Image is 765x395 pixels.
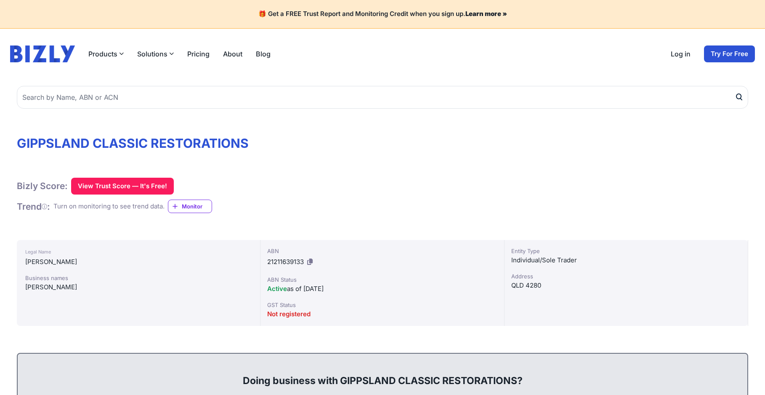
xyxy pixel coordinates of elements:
[511,280,741,291] div: QLD 4280
[17,136,748,151] h1: GIPPSLAND CLASSIC RESTORATIONS
[267,285,287,293] span: Active
[465,10,507,18] a: Learn more »
[182,202,212,211] span: Monitor
[671,49,691,59] a: Log in
[267,284,497,294] div: as of [DATE]
[25,274,252,282] div: Business names
[704,45,755,62] a: Try For Free
[137,49,174,59] button: Solutions
[187,49,210,59] a: Pricing
[511,255,741,265] div: Individual/Sole Trader
[256,49,271,59] a: Blog
[168,200,212,213] a: Monitor
[511,272,741,280] div: Address
[25,247,252,257] div: Legal Name
[223,49,242,59] a: About
[17,180,68,192] h1: Bizly Score:
[88,49,124,59] button: Products
[17,86,748,109] input: Search by Name, ABN or ACN
[267,301,497,309] div: GST Status
[267,258,304,266] span: 21211639133
[10,10,755,18] h4: 🎁 Get a FREE Trust Report and Monitoring Credit when you sign up.
[53,202,165,211] div: Turn on monitoring to see trend data.
[511,247,741,255] div: Entity Type
[267,310,311,318] span: Not registered
[267,247,497,255] div: ABN
[25,282,252,292] div: [PERSON_NAME]
[17,201,50,212] h1: Trend :
[267,275,497,284] div: ABN Status
[26,360,739,387] div: Doing business with GIPPSLAND CLASSIC RESTORATIONS?
[71,178,174,195] button: View Trust Score — It's Free!
[25,257,252,267] div: [PERSON_NAME]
